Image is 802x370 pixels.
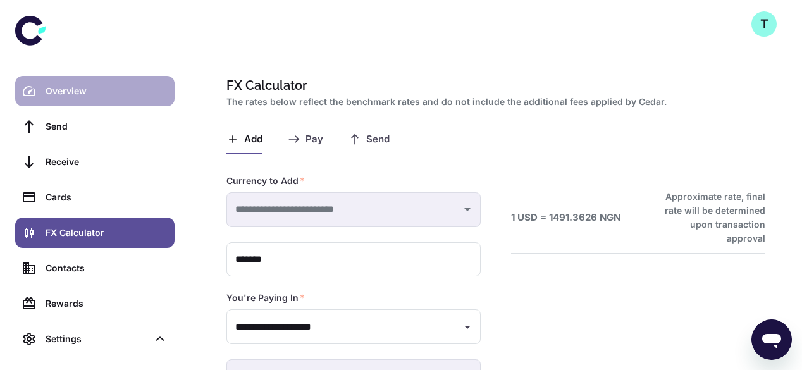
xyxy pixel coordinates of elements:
[366,133,390,145] span: Send
[15,182,175,213] a: Cards
[46,84,167,98] div: Overview
[459,318,476,336] button: Open
[46,226,167,240] div: FX Calculator
[15,253,175,283] a: Contacts
[46,120,167,133] div: Send
[15,324,175,354] div: Settings
[751,11,777,37] button: T
[15,76,175,106] a: Overview
[15,147,175,177] a: Receive
[46,332,148,346] div: Settings
[15,111,175,142] a: Send
[46,155,167,169] div: Receive
[15,288,175,319] a: Rewards
[244,133,262,145] span: Add
[226,95,760,109] h2: The rates below reflect the benchmark rates and do not include the additional fees applied by Cedar.
[46,190,167,204] div: Cards
[46,261,167,275] div: Contacts
[511,211,620,225] h6: 1 USD = 1491.3626 NGN
[226,76,760,95] h1: FX Calculator
[751,319,792,360] iframe: Button to launch messaging window
[15,218,175,248] a: FX Calculator
[305,133,323,145] span: Pay
[46,297,167,311] div: Rewards
[651,190,765,245] h6: Approximate rate, final rate will be determined upon transaction approval
[226,175,305,187] label: Currency to Add
[226,292,305,304] label: You're Paying In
